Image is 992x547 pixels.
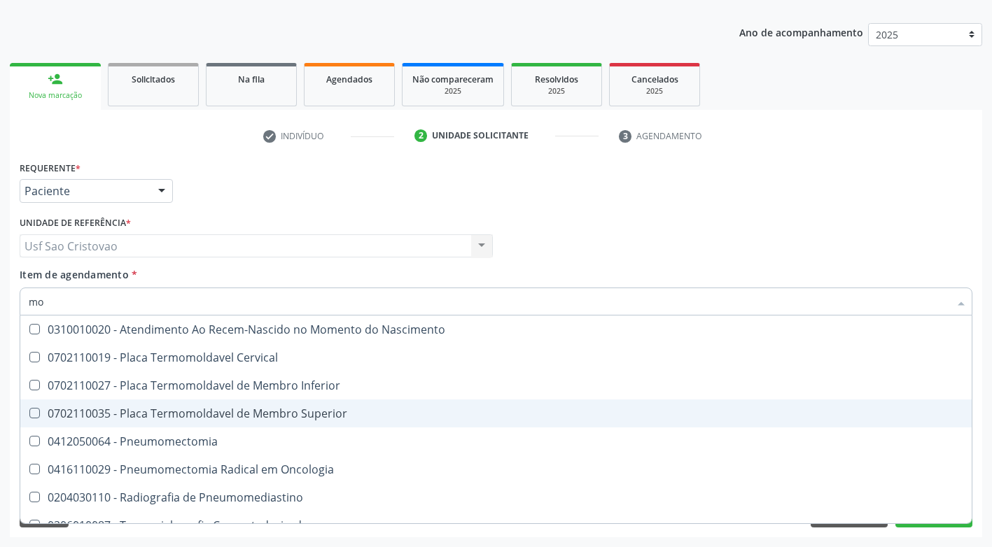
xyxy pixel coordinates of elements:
div: 2025 [620,86,690,97]
span: Na fila [238,73,265,85]
label: Requerente [20,157,81,179]
label: Unidade de referência [20,213,131,234]
div: 0206010087 - Tomomielografia Computadorizada [29,520,963,531]
input: Buscar por procedimentos [29,287,949,315]
div: 0702110019 - Placa Termomoldavel Cervical [29,352,963,363]
div: 0702110027 - Placa Termomoldavel de Membro Inferior [29,380,963,391]
span: Cancelados [631,73,678,85]
span: Paciente [25,184,144,198]
span: Não compareceram [412,73,494,85]
span: Item de agendamento [20,268,129,281]
div: Unidade solicitante [432,129,529,142]
div: person_add [48,71,63,87]
div: 0310010020 - Atendimento Ao Recem-Nascido no Momento do Nascimento [29,324,963,335]
div: 0416110029 - Pneumomectomia Radical em Oncologia [29,464,963,475]
div: 0412050064 - Pneumomectomia [29,436,963,447]
div: 2025 [522,86,592,97]
div: Nova marcação [20,90,91,101]
span: Resolvidos [535,73,578,85]
div: 0702110035 - Placa Termomoldavel de Membro Superior [29,408,963,419]
p: Ano de acompanhamento [739,23,863,41]
span: Agendados [326,73,372,85]
div: 2 [414,129,427,142]
div: 0204030110 - Radiografia de Pneumomediastino [29,492,963,503]
span: Solicitados [132,73,175,85]
div: 2025 [412,86,494,97]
